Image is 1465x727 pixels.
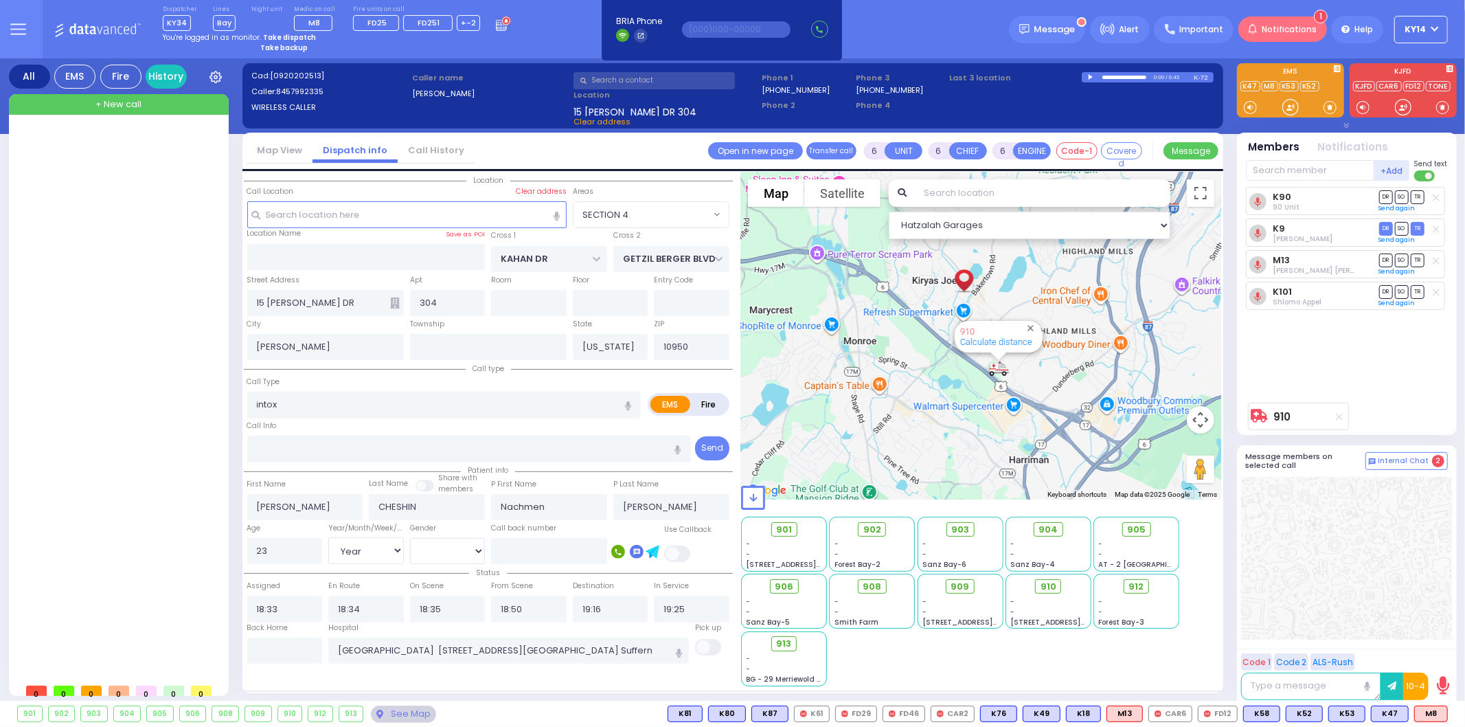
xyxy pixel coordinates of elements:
[412,88,569,100] label: [PERSON_NAME]
[276,86,323,97] span: 8457992335
[1198,706,1238,722] div: FD12
[1403,81,1424,91] a: FD12
[1099,539,1103,549] span: -
[654,581,689,592] label: In Service
[1371,706,1409,722] div: K47
[1099,617,1145,627] span: Forest Bay-3
[708,142,803,159] a: Open in new page
[949,142,987,159] button: CHIEF
[1411,285,1424,298] span: TR
[516,186,567,197] label: Clear address
[1166,69,1168,85] div: /
[339,706,363,722] div: 913
[1240,81,1260,91] a: K47
[1379,222,1393,235] span: DR
[1010,559,1055,570] span: Sanz Bay-4
[1300,81,1319,91] a: K52
[1274,412,1291,422] a: 910
[247,523,261,534] label: Age
[1414,159,1448,169] span: Send text
[1179,23,1223,36] span: Important
[1010,617,1140,627] span: [STREET_ADDRESS][PERSON_NAME]
[1379,254,1393,267] span: DR
[777,637,792,651] span: 913
[114,706,141,722] div: 904
[573,581,614,592] label: Destination
[294,5,337,14] label: Medic on call
[95,98,141,111] span: + New call
[1405,23,1427,36] span: KY14
[1414,169,1436,183] label: Turn off text
[1243,706,1280,722] div: BLS
[834,617,878,627] span: Smith Farm
[328,638,689,664] input: Search hospital
[856,85,924,95] label: [PHONE_NUMBER]
[922,559,966,570] span: Sanz Bay-6
[922,549,927,559] span: -
[1379,204,1416,212] a: Send again
[1148,706,1192,722] div: CAR6
[18,706,42,722] div: 901
[1101,142,1142,159] button: Covered
[747,674,824,684] span: BG - 29 Merriewold S.
[270,70,324,81] span: [0920202513]
[668,706,703,722] div: BLS
[491,230,516,241] label: Cross 1
[180,706,206,722] div: 906
[960,337,1032,347] a: Calculate distance
[1273,192,1291,202] a: K90
[163,5,197,14] label: Dispatcher
[308,17,320,28] span: M8
[747,617,791,627] span: Sanz Bay-5
[751,706,788,722] div: BLS
[1010,596,1014,607] span: -
[1374,160,1410,181] button: +Add
[410,275,422,286] label: Apt
[469,568,507,578] span: Status
[1395,222,1409,235] span: SO
[260,43,308,53] strong: Take backup
[410,523,436,534] label: Gender
[1379,285,1393,298] span: DR
[251,70,408,82] label: Cad:
[745,482,790,500] img: Google
[247,623,288,634] label: Back Home
[263,32,316,43] strong: Take dispatch
[747,559,876,570] span: [STREET_ADDRESS][PERSON_NAME]
[328,581,360,592] label: En Route
[1099,607,1103,617] span: -
[466,175,510,186] span: Location
[835,706,877,722] div: FD29
[960,326,975,337] a: 910
[1106,706,1143,722] div: M13
[1314,10,1328,23] span: 1
[1273,297,1321,307] span: Shlomo Appel
[747,596,751,607] span: -
[582,208,628,222] span: SECTION 4
[573,72,735,89] input: Search a contact
[747,653,751,664] span: -
[369,478,408,489] label: Last Name
[146,65,187,89] a: History
[1371,706,1409,722] div: BLS
[81,686,102,696] span: 0
[573,201,729,227] span: SECTION 4
[1119,23,1139,36] span: Alert
[1411,190,1424,203] span: TR
[213,5,236,14] label: Lines
[1379,299,1416,307] a: Send again
[1066,706,1101,722] div: BLS
[1262,23,1317,36] span: Notifications
[806,142,856,159] button: Transfer call
[654,319,664,330] label: ZIP
[247,186,294,197] label: Call Location
[163,15,191,31] span: KY34
[213,15,236,31] span: Bay
[251,5,282,14] label: Night unit
[491,275,512,286] label: Room
[664,524,712,535] label: Use Callback
[1106,706,1143,722] div: ALS
[26,686,47,696] span: 0
[1273,223,1285,234] a: K9
[1066,706,1101,722] div: K18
